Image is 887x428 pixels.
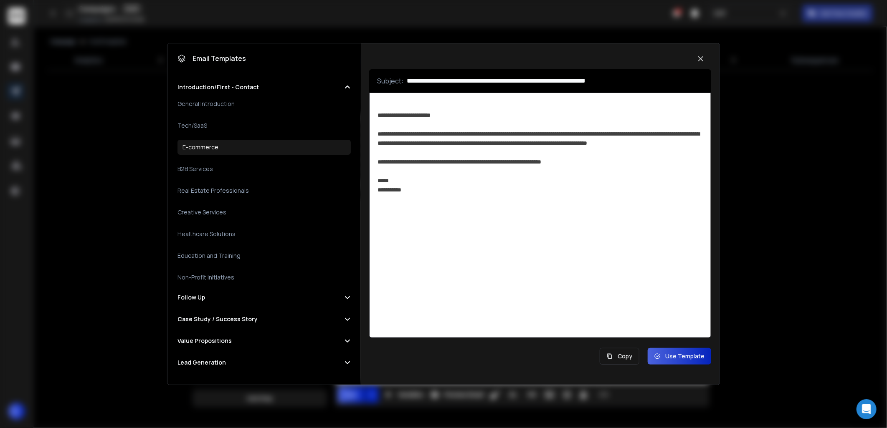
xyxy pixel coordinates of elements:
[177,252,241,260] h3: Education and Training
[857,399,877,419] div: Open Intercom Messenger
[177,230,236,238] h3: Healthcare Solutions
[182,143,218,151] h3: E-commerce
[177,53,246,63] h1: Email Templates
[177,100,235,108] h3: General Introduction
[177,273,234,282] h3: Non-Profit Initiatives
[177,186,249,195] h3: Real Estate Professionals
[600,348,639,365] button: Copy
[177,337,351,345] button: Value Propositions
[177,208,226,217] h3: Creative Services
[177,293,351,302] button: Follow Up
[177,121,207,130] h3: Tech/SaaS
[177,358,351,367] button: Lead Generation
[648,348,711,365] button: Use Template
[177,315,351,323] button: Case Study / Success Story
[177,83,351,91] button: Introduction/First - Contact
[177,165,213,173] h3: B2B Services
[378,76,404,86] p: Subject:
